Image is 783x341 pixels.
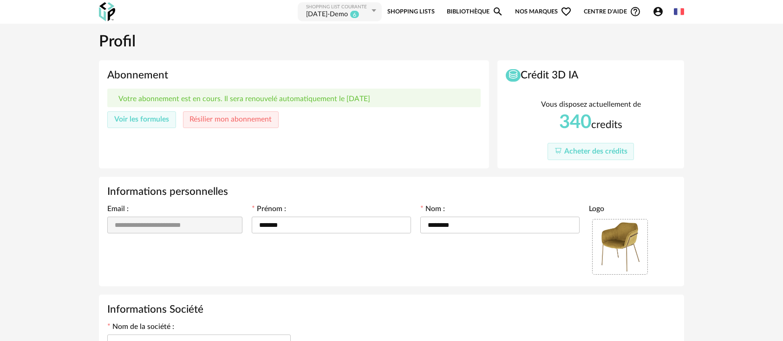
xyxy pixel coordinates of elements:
[559,113,591,132] span: 340
[584,6,641,17] span: Centre d'aideHelp Circle Outline icon
[447,1,503,22] a: BibliothèqueMagnify icon
[548,143,634,160] button: Acheter des crédits
[350,10,359,19] sup: 6
[652,6,668,17] span: Account Circle icon
[559,112,622,133] div: credits
[252,206,286,215] label: Prénom :
[107,185,676,199] h3: Informations personnelles
[107,111,176,128] button: Voir les formules
[306,4,369,10] div: Shopping List courante
[420,206,445,215] label: Nom :
[107,69,481,82] h3: Abonnement
[387,1,435,22] a: Shopping Lists
[107,206,129,215] label: Email :
[515,1,572,22] span: Nos marques
[118,95,370,103] p: Votre abonnement est en cours. Il sera renouvelé automatiquement le [DATE]
[492,6,503,17] span: Magnify icon
[99,2,115,21] img: OXP
[561,6,572,17] span: Heart Outline icon
[630,6,641,17] span: Help Circle Outline icon
[99,32,684,52] h1: Profil
[564,148,627,155] span: Acheter des crédits
[652,6,664,17] span: Account Circle icon
[541,99,641,110] div: Vous disposez actuellement de
[183,111,279,128] button: Résilier mon abonnement
[189,116,272,123] span: Résilier mon abonnement
[589,206,604,215] label: Logo
[114,116,169,123] span: Voir les formules
[506,69,676,82] h3: Crédit 3D IA
[674,6,684,17] img: fr
[107,323,174,333] label: Nom de la société :
[306,10,348,19] div: Sept11-Demo
[107,303,676,316] h3: Informations Société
